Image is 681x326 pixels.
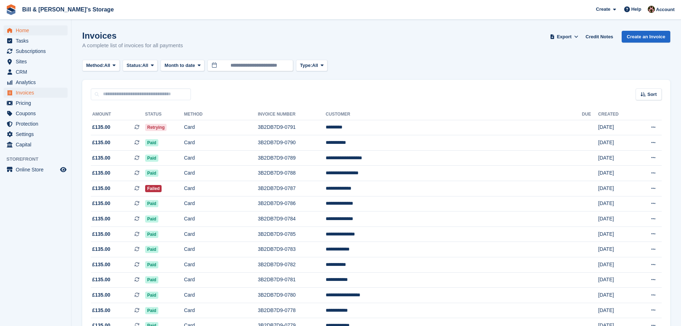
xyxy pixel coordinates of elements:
td: 3B2DB7D9-0783 [258,242,326,257]
th: Due [582,109,598,120]
span: Paid [145,246,158,253]
span: £135.00 [92,276,110,283]
td: 3B2DB7D9-0788 [258,166,326,181]
span: Paid [145,276,158,283]
span: Tasks [16,36,59,46]
th: Invoice Number [258,109,326,120]
span: Home [16,25,59,35]
td: Card [184,181,258,196]
span: £135.00 [92,230,110,238]
td: Card [184,120,258,135]
span: £135.00 [92,169,110,177]
a: menu [4,67,68,77]
span: Help [631,6,641,13]
td: Card [184,150,258,166]
td: 3B2DB7D9-0790 [258,135,326,151]
span: Sites [16,57,59,67]
th: Created [598,109,635,120]
td: 3B2DB7D9-0789 [258,150,326,166]
a: menu [4,119,68,129]
td: [DATE] [598,166,635,181]
span: All [312,62,318,69]
a: Credit Notes [583,31,616,43]
td: Card [184,288,258,303]
a: menu [4,165,68,175]
td: Card [184,211,258,227]
td: 3B2DB7D9-0784 [258,211,326,227]
a: Preview store [59,165,68,174]
a: Bill & [PERSON_NAME]'s Storage [19,4,117,15]
span: £135.00 [92,200,110,207]
span: Settings [16,129,59,139]
span: £135.00 [92,245,110,253]
button: Type: All [296,60,327,72]
span: £135.00 [92,307,110,314]
button: Export [548,31,580,43]
span: Coupons [16,108,59,118]
span: Month to date [164,62,195,69]
span: Online Store [16,165,59,175]
span: Paid [145,200,158,207]
h1: Invoices [82,31,183,40]
img: stora-icon-8386f47178a22dfd0bd8f6a31ec36ba5ce8667c1dd55bd0f319d3a0aa187defe.svg [6,4,16,15]
span: £135.00 [92,261,110,268]
td: Card [184,227,258,242]
span: Storefront [6,156,71,163]
td: [DATE] [598,120,635,135]
td: Card [184,272,258,288]
span: £135.00 [92,291,110,299]
span: Method: [86,62,104,69]
td: [DATE] [598,181,635,196]
td: Card [184,166,258,181]
span: Analytics [16,77,59,87]
span: £135.00 [92,139,110,146]
td: [DATE] [598,257,635,273]
span: Paid [145,307,158,314]
td: [DATE] [598,150,635,166]
a: menu [4,77,68,87]
td: 3B2DB7D9-0780 [258,288,326,303]
a: menu [4,25,68,35]
a: menu [4,57,68,67]
a: menu [4,108,68,118]
td: 3B2DB7D9-0781 [258,272,326,288]
td: [DATE] [598,272,635,288]
td: 3B2DB7D9-0787 [258,181,326,196]
span: £135.00 [92,154,110,162]
td: [DATE] [598,135,635,151]
a: menu [4,88,68,98]
span: £135.00 [92,215,110,223]
span: Paid [145,292,158,299]
span: Export [557,33,572,40]
span: Type: [300,62,312,69]
td: [DATE] [598,211,635,227]
td: 3B2DB7D9-0791 [258,120,326,135]
span: Paid [145,170,158,177]
button: Status: All [123,60,158,72]
td: 3B2DB7D9-0785 [258,227,326,242]
span: £135.00 [92,185,110,192]
td: 3B2DB7D9-0778 [258,303,326,318]
td: [DATE] [598,227,635,242]
span: All [142,62,148,69]
span: Pricing [16,98,59,108]
a: Create an Invoice [622,31,670,43]
span: Capital [16,140,59,150]
td: Card [184,257,258,273]
th: Customer [326,109,582,120]
span: Invoices [16,88,59,98]
span: Paid [145,261,158,268]
a: menu [4,46,68,56]
span: Retrying [145,124,167,131]
span: Subscriptions [16,46,59,56]
td: 3B2DB7D9-0782 [258,257,326,273]
a: menu [4,129,68,139]
td: [DATE] [598,242,635,257]
span: Failed [145,185,162,192]
span: Protection [16,119,59,129]
a: menu [4,98,68,108]
th: Status [145,109,184,120]
td: [DATE] [598,303,635,318]
td: Card [184,242,258,257]
span: Paid [145,215,158,223]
